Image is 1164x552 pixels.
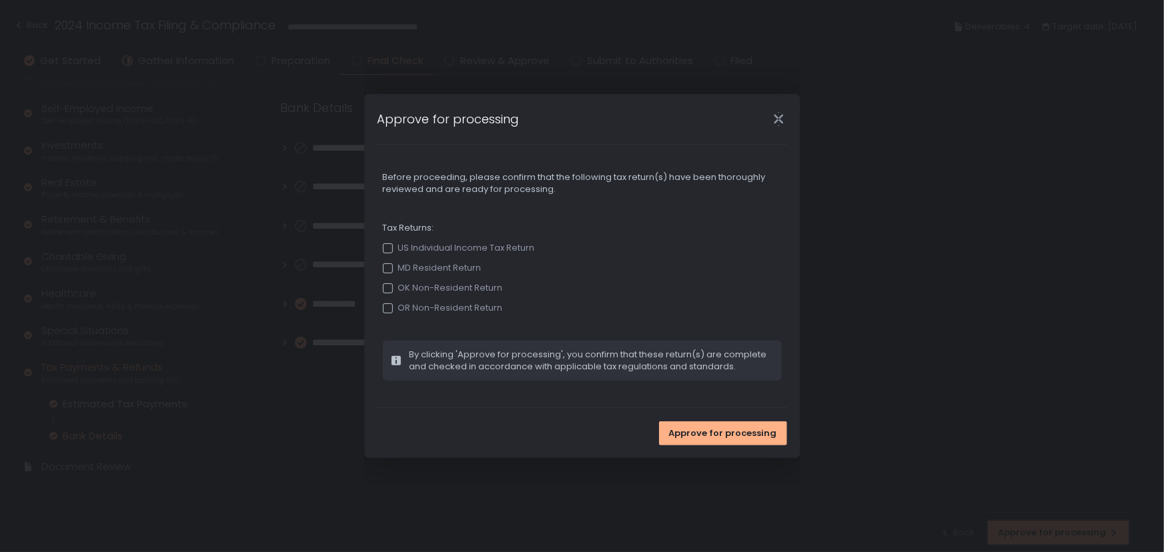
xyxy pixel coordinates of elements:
[659,421,787,445] button: Approve for processing
[758,111,800,127] div: Close
[378,110,520,128] h1: Approve for processing
[383,222,782,234] span: Tax Returns:
[669,427,777,439] span: Approve for processing
[410,349,774,373] span: By clicking 'Approve for processing', you confirm that these return(s) are complete and checked i...
[383,171,782,195] span: Before proceeding, please confirm that the following tax return(s) have been thoroughly reviewed ...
